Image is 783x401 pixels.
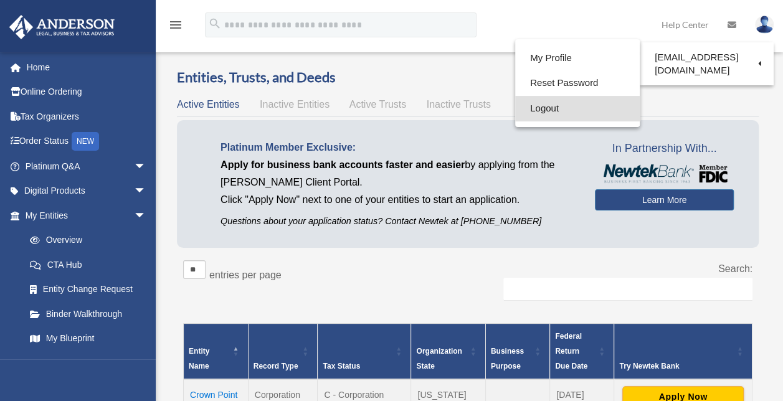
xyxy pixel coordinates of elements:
[595,189,734,210] a: Learn More
[221,159,465,170] span: Apply for business bank accounts faster and easier
[601,164,728,183] img: NewtekBankLogoSM.png
[411,324,485,380] th: Organization State: Activate to sort
[221,156,576,191] p: by applying from the [PERSON_NAME] Client Portal.
[168,22,183,32] a: menu
[189,347,209,370] span: Entity Name
[134,154,159,179] span: arrow_drop_down
[9,104,165,129] a: Tax Organizers
[184,324,249,380] th: Entity Name: Activate to invert sorting
[491,347,524,370] span: Business Purpose
[6,15,118,39] img: Anderson Advisors Platinum Portal
[318,324,411,380] th: Tax Status: Activate to sort
[17,277,159,302] a: Entity Change Request
[134,179,159,204] span: arrow_drop_down
[9,55,165,80] a: Home
[260,99,330,110] span: Inactive Entities
[72,132,99,151] div: NEW
[323,362,360,370] span: Tax Status
[555,332,587,370] span: Federal Return Due Date
[221,191,576,209] p: Click "Apply Now" next to one of your entities to start an application.
[208,17,222,31] i: search
[177,68,759,87] h3: Entities, Trusts, and Deeds
[640,45,774,82] a: [EMAIL_ADDRESS][DOMAIN_NAME]
[9,203,159,228] a: My Entitiesarrow_drop_down
[168,17,183,32] i: menu
[9,80,165,105] a: Online Ordering
[515,45,640,71] a: My Profile
[17,326,159,351] a: My Blueprint
[515,96,640,121] a: Logout
[9,179,165,204] a: Digital Productsarrow_drop_down
[17,228,153,253] a: Overview
[9,129,165,154] a: Order StatusNEW
[9,154,165,179] a: Platinum Q&Aarrow_drop_down
[485,324,550,380] th: Business Purpose: Activate to sort
[515,70,640,96] a: Reset Password
[221,139,576,156] p: Platinum Member Exclusive:
[17,351,159,375] a: Tax Due Dates
[17,252,159,277] a: CTA Hub
[595,139,734,159] span: In Partnership With...
[177,99,239,110] span: Active Entities
[254,362,298,370] span: Record Type
[427,99,491,110] span: Inactive Trusts
[619,359,733,374] div: Try Newtek Bank
[209,270,282,280] label: entries per page
[248,324,318,380] th: Record Type: Activate to sort
[221,214,576,229] p: Questions about your application status? Contact Newtek at [PHONE_NUMBER]
[17,301,159,326] a: Binder Walkthrough
[550,324,614,380] th: Federal Return Due Date: Activate to sort
[718,263,752,274] label: Search:
[416,347,462,370] span: Organization State
[349,99,407,110] span: Active Trusts
[755,16,774,34] img: User Pic
[614,324,752,380] th: Try Newtek Bank : Activate to sort
[134,203,159,229] span: arrow_drop_down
